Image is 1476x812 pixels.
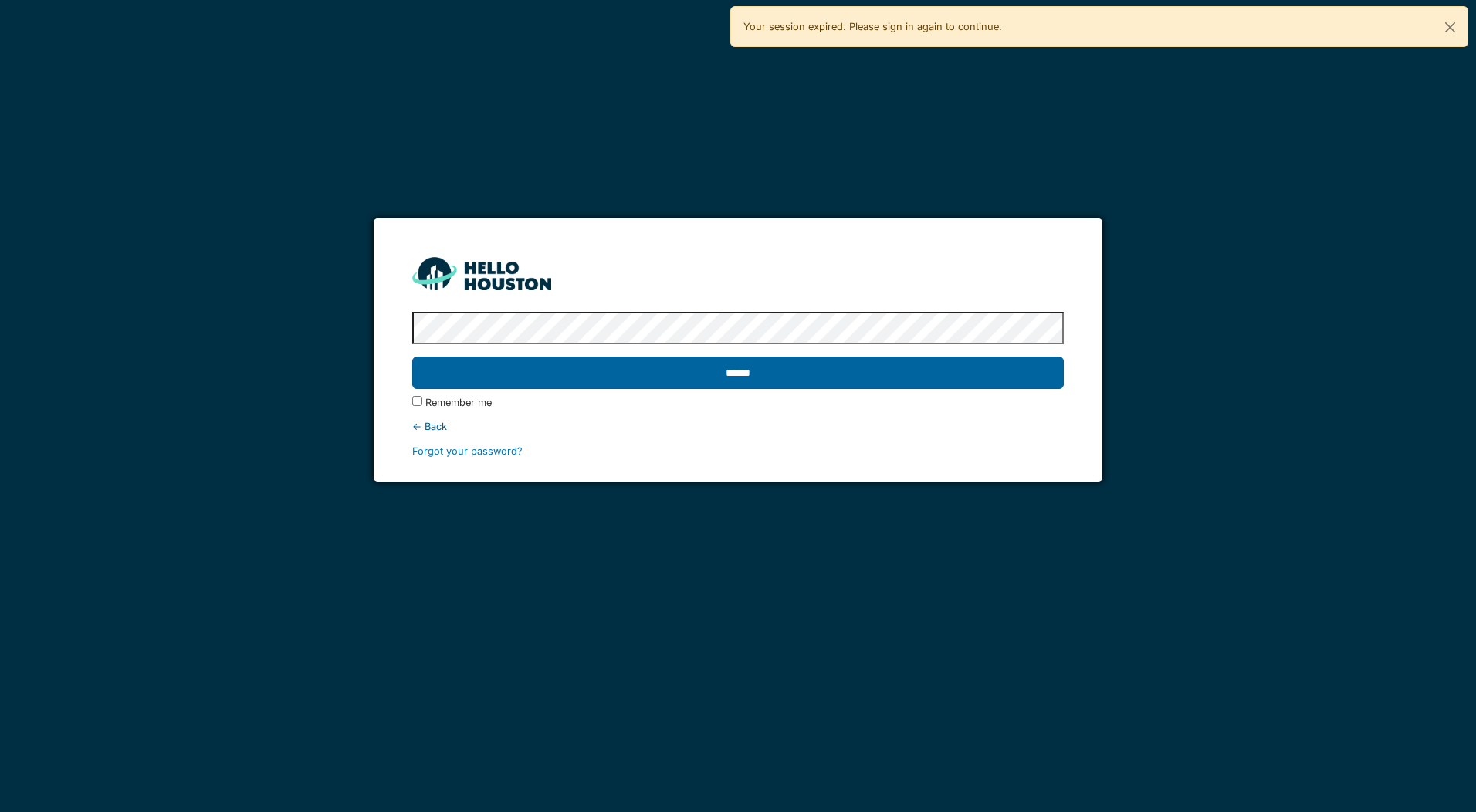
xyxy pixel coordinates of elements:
[412,419,1063,434] div: ← Back
[412,445,523,457] a: Forgot your password?
[730,6,1468,47] div: Your session expired. Please sign in again to continue.
[412,257,551,290] img: HH_line-BYnF2_Hg.png
[1433,7,1468,48] button: Close
[425,395,492,410] label: Remember me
